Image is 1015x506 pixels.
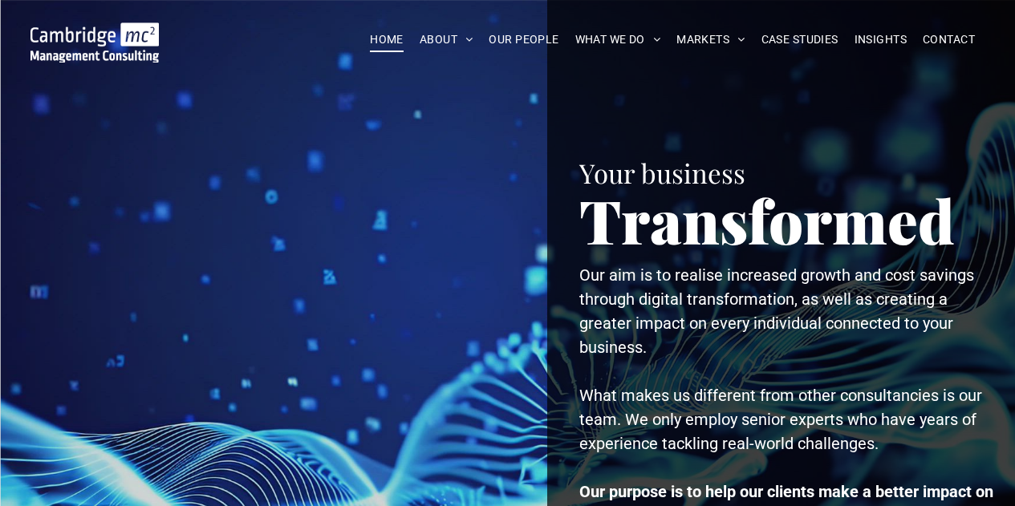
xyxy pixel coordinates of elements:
span: Your business [579,155,745,190]
a: OUR PEOPLE [481,27,566,52]
a: INSIGHTS [847,27,915,52]
a: CONTACT [915,27,983,52]
span: What makes us different from other consultancies is our team. We only employ senior experts who h... [579,386,982,453]
a: WHAT WE DO [567,27,669,52]
a: ABOUT [412,27,481,52]
span: Transformed [579,180,955,260]
a: Your Business Transformed | Cambridge Management Consulting [30,25,160,42]
a: HOME [362,27,412,52]
span: Our aim is to realise increased growth and cost savings through digital transformation, as well a... [579,265,974,357]
a: MARKETS [668,27,753,52]
a: CASE STUDIES [753,27,847,52]
img: Go to Homepage [30,22,160,63]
